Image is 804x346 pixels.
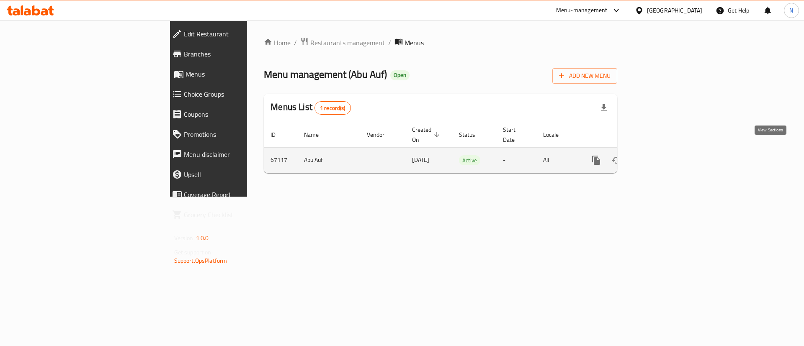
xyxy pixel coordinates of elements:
div: Active [459,155,480,165]
span: N [789,6,793,15]
span: Name [304,130,330,140]
div: Open [390,70,410,80]
div: [GEOGRAPHIC_DATA] [647,6,702,15]
nav: breadcrumb [264,37,617,48]
span: Promotions [184,129,298,139]
span: Version: [174,233,195,243]
span: Choice Groups [184,89,298,99]
a: Menus [165,64,304,84]
td: All [536,147,580,173]
a: Coverage Report [165,185,304,205]
span: Grocery Checklist [184,210,298,220]
span: Active [459,156,480,165]
li: / [388,38,391,48]
td: Abu Auf [297,147,360,173]
span: Created On [412,125,442,145]
button: Add New Menu [552,68,617,84]
a: Restaurants management [300,37,385,48]
div: Total records count [314,101,351,115]
th: Actions [580,122,673,148]
span: Menus [186,69,298,79]
span: Add New Menu [559,71,611,81]
a: Promotions [165,124,304,144]
span: 1 record(s) [315,104,350,112]
span: Locale [543,130,569,140]
span: Status [459,130,486,140]
h2: Menus List [271,101,350,115]
a: Menu disclaimer [165,144,304,164]
span: Coverage Report [184,190,298,200]
span: Menu disclaimer [184,149,298,159]
span: Menu management ( Abu Auf ) [264,65,387,84]
span: Upsell [184,169,298,179]
span: Coupons [184,109,298,119]
span: Edit Restaurant [184,29,298,39]
a: Coupons [165,104,304,124]
a: Support.OpsPlatform [174,255,227,266]
button: more [586,150,606,170]
span: 1.0.0 [196,233,209,243]
span: ID [271,130,286,140]
a: Edit Restaurant [165,24,304,44]
span: Menus [405,38,424,48]
a: Upsell [165,164,304,185]
td: - [496,147,536,173]
a: Choice Groups [165,84,304,104]
span: Restaurants management [310,38,385,48]
span: Branches [184,49,298,59]
span: Get support on: [174,247,213,258]
div: Export file [594,98,614,118]
span: Open [390,72,410,79]
table: enhanced table [264,122,673,173]
a: Branches [165,44,304,64]
a: Grocery Checklist [165,205,304,225]
span: Vendor [367,130,395,140]
span: Start Date [503,125,526,145]
div: Menu-management [556,5,608,15]
span: [DATE] [412,154,429,165]
button: Change Status [606,150,626,170]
